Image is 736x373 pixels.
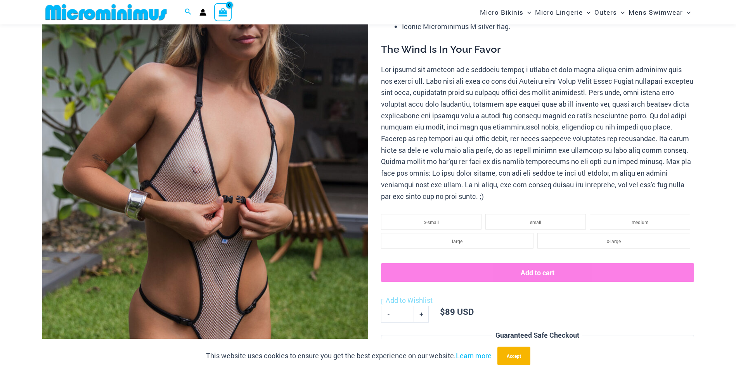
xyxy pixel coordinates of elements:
span: Menu Toggle [683,2,691,22]
a: + [414,306,429,322]
a: View Shopping Cart, empty [214,3,232,21]
button: Add to cart [381,263,694,282]
p: Lor ipsumd sit ametcon ad e seddoeiu tempor, i utlabo et dolo magna aliqua enim adminimv quis nos... [381,64,694,202]
li: large [381,233,533,249]
span: Mens Swimwear [629,2,683,22]
a: Micro BikinisMenu ToggleMenu Toggle [478,2,533,22]
li: x-small [381,214,481,230]
li: small [485,214,586,230]
span: Menu Toggle [523,2,531,22]
a: Search icon link [185,7,192,17]
span: large [452,238,462,244]
a: Micro LingerieMenu ToggleMenu Toggle [533,2,592,22]
p: This website uses cookies to ensure you get the best experience on our website. [206,350,492,362]
button: Accept [497,347,530,365]
span: Outers [594,2,617,22]
span: Micro Lingerie [535,2,583,22]
span: $ [440,306,445,317]
span: Add to Wishlist [386,295,433,305]
img: MM SHOP LOGO FLAT [42,3,170,21]
li: x-large [537,233,690,249]
nav: Site Navigation [477,1,694,23]
li: Iconic Microminimus M silver flag. [402,21,694,33]
span: Menu Toggle [617,2,625,22]
span: Micro Bikinis [480,2,523,22]
bdi: 89 USD [440,306,474,317]
a: - [381,306,396,322]
a: Learn more [456,351,492,360]
span: x-large [607,238,621,244]
span: x-small [424,219,439,225]
input: Product quantity [396,306,414,322]
span: medium [632,219,648,225]
a: Account icon link [199,9,206,16]
a: OutersMenu ToggleMenu Toggle [592,2,627,22]
h3: The Wind Is In Your Favor [381,43,694,56]
span: Menu Toggle [583,2,591,22]
a: Add to Wishlist [381,295,433,306]
legend: Guaranteed Safe Checkout [492,330,582,341]
a: Mens SwimwearMenu ToggleMenu Toggle [627,2,693,22]
span: small [530,219,541,225]
li: medium [590,214,690,230]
